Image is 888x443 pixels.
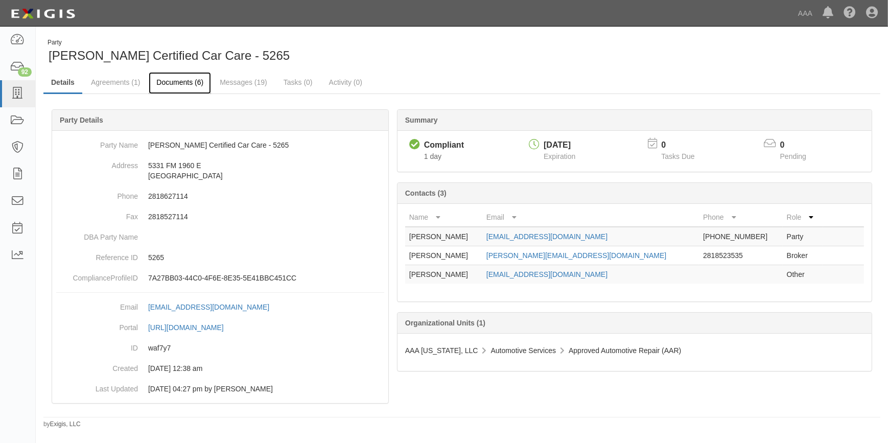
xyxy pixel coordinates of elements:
[405,265,482,284] td: [PERSON_NAME]
[48,38,290,47] div: Party
[50,421,81,428] a: Exigis, LLC
[486,270,607,278] a: [EMAIL_ADDRESS][DOMAIN_NAME]
[83,72,148,92] a: Agreements (1)
[661,152,694,160] span: Tasks Due
[56,317,138,333] dt: Portal
[56,379,138,394] dt: Last Updated
[783,227,823,246] td: Party
[148,303,281,311] a: [EMAIL_ADDRESS][DOMAIN_NAME]
[43,72,82,94] a: Details
[56,338,138,353] dt: ID
[56,155,384,186] dd: 5331 FM 1960 E [GEOGRAPHIC_DATA]
[405,116,438,124] b: Summary
[56,297,138,312] dt: Email
[699,246,783,265] td: 2818523535
[56,268,138,283] dt: ComplianceProfileID
[424,152,441,160] span: Since 10/08/2025
[405,319,485,327] b: Organizational Units (1)
[56,186,138,201] dt: Phone
[482,208,699,227] th: Email
[409,139,420,150] i: Compliant
[56,358,384,379] dd: 03/10/2023 12:38 am
[405,246,482,265] td: [PERSON_NAME]
[780,139,819,151] p: 0
[56,338,384,358] dd: waf7y7
[405,227,482,246] td: [PERSON_NAME]
[780,152,806,160] span: Pending
[405,189,447,197] b: Contacts (3)
[276,72,320,92] a: Tasks (0)
[405,346,478,355] span: AAA [US_STATE], LLC
[56,227,138,242] dt: DBA Party Name
[486,251,666,260] a: [PERSON_NAME][EMAIL_ADDRESS][DOMAIN_NAME]
[56,206,138,222] dt: Fax
[18,67,32,77] div: 92
[783,246,823,265] td: Broker
[783,265,823,284] td: Other
[569,346,681,355] span: Approved Automotive Repair (AAR)
[844,7,856,19] i: Help Center - Complianz
[56,186,384,206] dd: 2818627114
[544,139,575,151] div: [DATE]
[56,379,384,399] dd: 02/13/2024 04:27 pm by Samantha Molina
[424,139,464,151] div: Compliant
[699,208,783,227] th: Phone
[212,72,275,92] a: Messages (19)
[56,206,384,227] dd: 2818527114
[56,155,138,171] dt: Address
[793,3,817,24] a: AAA
[321,72,370,92] a: Activity (0)
[56,135,384,155] dd: [PERSON_NAME] Certified Car Care - 5265
[783,208,823,227] th: Role
[56,135,138,150] dt: Party Name
[486,232,607,241] a: [EMAIL_ADDRESS][DOMAIN_NAME]
[405,208,482,227] th: Name
[491,346,556,355] span: Automotive Services
[43,38,454,64] div: Clifford's Certified Car Care - 5265
[661,139,707,151] p: 0
[699,227,783,246] td: [PHONE_NUMBER]
[148,273,384,283] p: 7A27BB03-44C0-4F6E-8E35-5E41BBC451CC
[148,252,384,263] p: 5265
[148,302,269,312] div: [EMAIL_ADDRESS][DOMAIN_NAME]
[544,152,575,160] span: Expiration
[8,5,78,23] img: logo-5460c22ac91f19d4615b14bd174203de0afe785f0fc80cf4dbbc73dc1793850b.png
[60,116,103,124] b: Party Details
[149,72,211,94] a: Documents (6)
[49,49,290,62] span: [PERSON_NAME] Certified Car Care - 5265
[43,420,81,429] small: by
[56,247,138,263] dt: Reference ID
[56,358,138,374] dt: Created
[148,323,235,332] a: [URL][DOMAIN_NAME]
